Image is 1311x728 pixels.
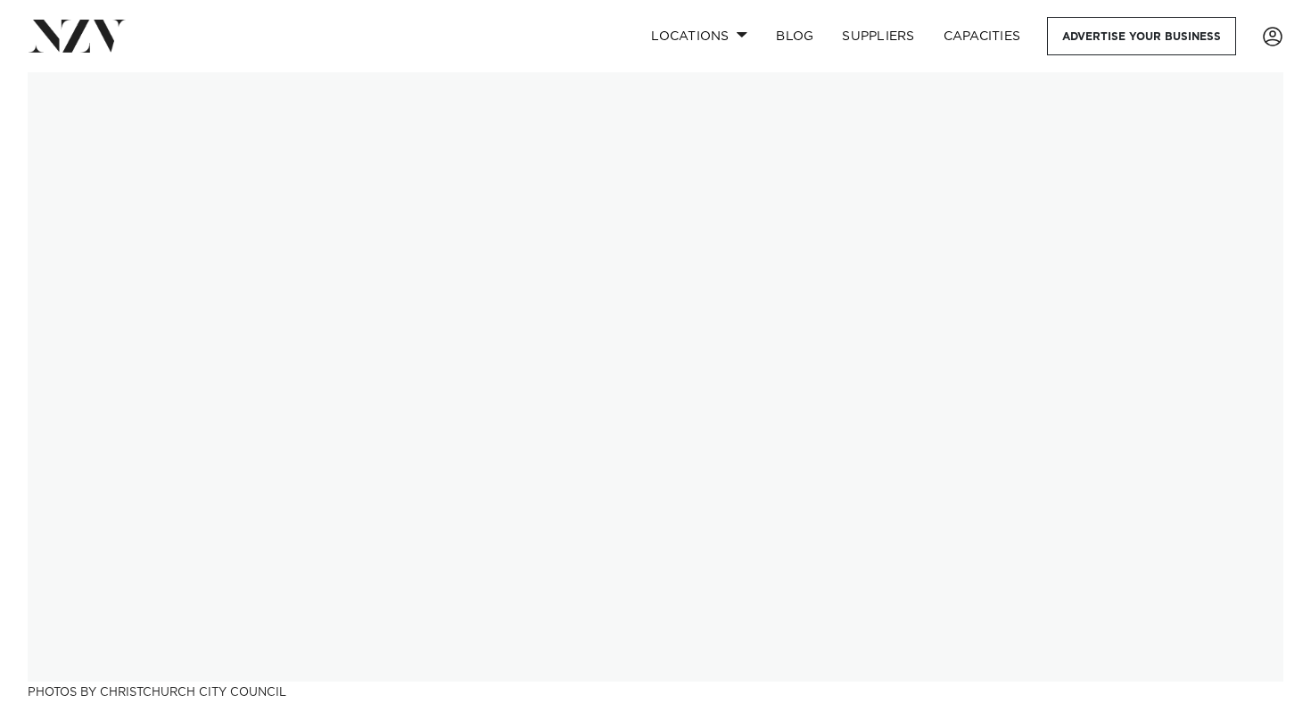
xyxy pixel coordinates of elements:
a: BLOG [762,17,828,55]
h3: Photos by Christchurch City Council [28,682,1283,700]
img: nzv-logo.png [29,20,126,52]
a: Locations [637,17,762,55]
a: Advertise your business [1047,17,1236,55]
a: Capacities [929,17,1035,55]
a: SUPPLIERS [828,17,928,55]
